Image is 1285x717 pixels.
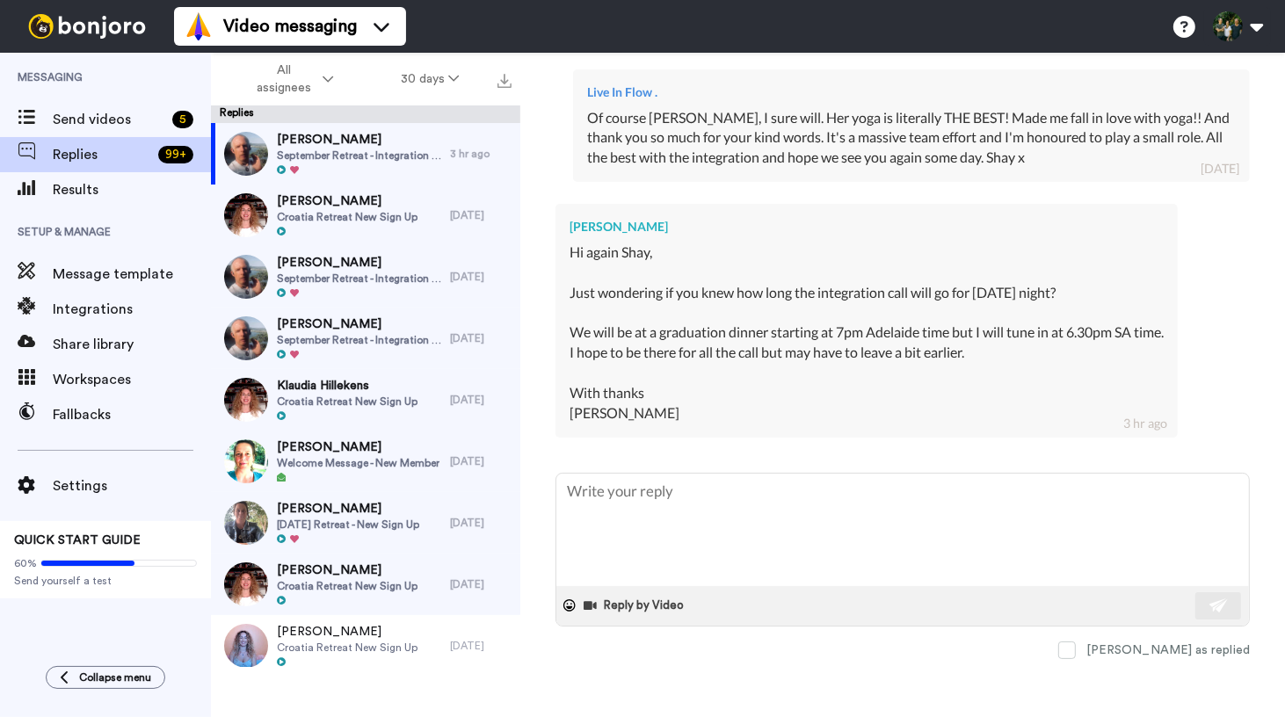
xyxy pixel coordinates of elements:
[224,439,268,483] img: 38378a88-1533-47e2-a831-46e53c2a477e-thumb.jpg
[277,500,419,518] span: [PERSON_NAME]
[211,369,520,431] a: Klaudia HillekensCroatia Retreat New Sign Up[DATE]
[450,639,512,653] div: [DATE]
[158,146,193,163] div: 99 +
[277,518,419,532] span: [DATE] Retreat - New Sign Up
[172,111,193,128] div: 5
[14,534,141,547] span: QUICK START GUIDE
[277,333,441,347] span: September Retreat - Integration Call
[53,404,211,425] span: Fallbacks
[224,132,268,176] img: 3987b40a-daa4-404f-834f-8850561a2f8f-thumb.jpg
[248,62,319,97] span: All assignees
[277,254,441,272] span: [PERSON_NAME]
[570,243,1164,424] div: Hi again Shay, Just wondering if you knew how long the integration call will go for [DATE] night?...
[46,666,165,689] button: Collapse menu
[492,66,517,92] button: Export all results that match these filters now.
[53,144,151,165] span: Replies
[224,378,268,422] img: ebd1082f-8655-43c8-8cb7-89481548cef8-thumb.jpg
[211,105,520,123] div: Replies
[224,501,268,545] img: f2341e43-c9d6-4a41-a2d0-b02c592cf083-thumb.jpg
[277,579,417,593] span: Croatia Retreat New Sign Up
[53,179,211,200] span: Results
[14,556,37,570] span: 60%
[53,109,165,130] span: Send videos
[583,592,690,619] button: Reply by Video
[79,670,151,684] span: Collapse menu
[277,641,417,655] span: Croatia Retreat New Sign Up
[450,393,512,407] div: [DATE]
[223,14,357,39] span: Video messaging
[224,316,268,360] img: 3987b40a-daa4-404f-834f-8850561a2f8f-thumb.jpg
[224,624,268,668] img: 5a5942a6-c45b-4c55-95f5-0a1c37f76cc7-thumb.jpg
[211,123,520,185] a: [PERSON_NAME]September Retreat - Integration Call3 hr ago
[211,185,520,246] a: [PERSON_NAME]Croatia Retreat New Sign Up[DATE]
[1201,160,1239,177] div: [DATE]
[53,334,211,355] span: Share library
[214,54,367,104] button: All assignees
[1086,641,1250,659] div: [PERSON_NAME] as replied
[14,574,197,588] span: Send yourself a test
[450,270,512,284] div: [DATE]
[277,192,417,210] span: [PERSON_NAME]
[211,308,520,369] a: [PERSON_NAME]September Retreat - Integration Call[DATE]
[224,255,268,299] img: 3987b40a-daa4-404f-834f-8850561a2f8f-thumb.jpg
[450,331,512,345] div: [DATE]
[211,246,520,308] a: [PERSON_NAME]September Retreat - Integration Call[DATE]
[53,264,211,285] span: Message template
[587,108,1236,169] div: Of course [PERSON_NAME], I sure will. Her yoga is literally THE BEST! Made me fall in love with y...
[587,83,1236,101] div: Live In Flow .
[450,208,512,222] div: [DATE]
[277,148,441,163] span: September Retreat - Integration Call
[367,63,493,95] button: 30 days
[277,395,417,409] span: Croatia Retreat New Sign Up
[450,454,512,468] div: [DATE]
[185,12,213,40] img: vm-color.svg
[211,492,520,554] a: [PERSON_NAME][DATE] Retreat - New Sign Up[DATE]
[224,562,268,606] img: dd7362e7-4956-47af-9292-d3fe6c330ab7-thumb.jpg
[497,74,512,88] img: export.svg
[450,147,512,161] div: 3 hr ago
[1209,598,1229,612] img: send-white.svg
[450,577,512,591] div: [DATE]
[1123,415,1167,432] div: 3 hr ago
[211,431,520,492] a: [PERSON_NAME]Welcome Message - New Member[DATE]
[277,561,417,579] span: [PERSON_NAME]
[277,210,417,224] span: Croatia Retreat New Sign Up
[277,456,439,470] span: Welcome Message - New Member
[277,131,441,148] span: [PERSON_NAME]
[211,554,520,615] a: [PERSON_NAME]Croatia Retreat New Sign Up[DATE]
[53,475,211,496] span: Settings
[277,272,441,286] span: September Retreat - Integration Call
[277,377,417,395] span: Klaudia Hillekens
[277,438,439,456] span: [PERSON_NAME]
[570,218,1164,235] div: [PERSON_NAME]
[53,369,211,390] span: Workspaces
[450,516,512,530] div: [DATE]
[21,14,153,39] img: bj-logo-header-white.svg
[224,193,268,237] img: 4a3a30de-2500-4b3d-a0f9-1681c91deff7-thumb.jpg
[277,623,417,641] span: [PERSON_NAME]
[277,315,441,333] span: [PERSON_NAME]
[53,299,211,320] span: Integrations
[211,615,520,677] a: [PERSON_NAME]Croatia Retreat New Sign Up[DATE]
